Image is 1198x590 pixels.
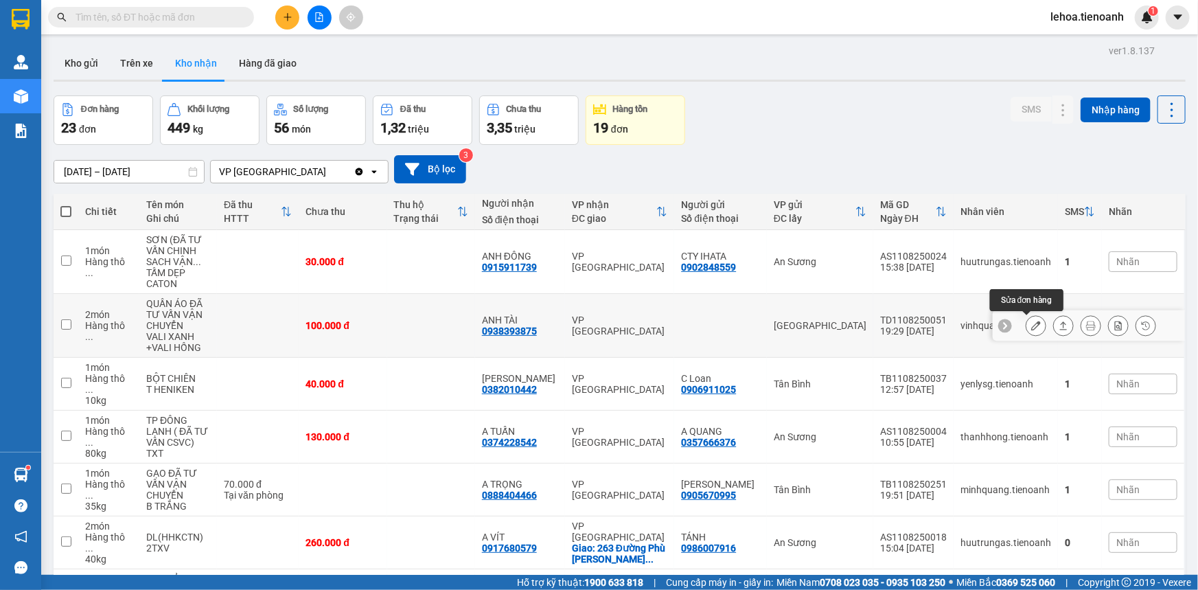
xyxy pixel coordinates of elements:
[79,124,96,135] span: đơn
[14,499,27,512] span: question-circle
[146,448,210,459] div: TXT
[146,415,210,448] div: TP ĐÔNG LẠNH ( ĐÃ TƯ VẤN CSVC)
[1116,537,1140,548] span: Nhãn
[146,213,210,224] div: Ghi chú
[774,320,866,331] div: [GEOGRAPHIC_DATA]
[482,543,537,554] div: 0917680579
[146,331,210,353] div: VALI XANH +VALI HỒNG
[224,213,281,224] div: HTTT
[996,577,1055,588] strong: 0369 525 060
[1141,11,1153,23] img: icon-new-feature
[1122,578,1131,587] span: copyright
[146,298,210,331] div: QUẦN ÁO ĐÃ TƯ VẤN VẬN CHUYỂN
[645,554,654,565] span: ...
[956,575,1055,590] span: Miền Bắc
[394,213,457,224] div: Trạng thái
[572,373,668,395] div: VP [GEOGRAPHIC_DATA]
[224,490,292,501] div: Tại văn phòng
[774,256,866,267] div: An Sương
[880,543,947,554] div: 15:04 [DATE]
[1065,256,1095,267] div: 1
[14,561,27,574] span: message
[611,124,628,135] span: đơn
[572,426,668,448] div: VP [GEOGRAPHIC_DATA]
[880,532,947,543] div: AS1108250018
[482,437,537,448] div: 0374228542
[146,543,210,554] div: 2TXV
[14,530,27,543] span: notification
[572,251,668,273] div: VP [GEOGRAPHIC_DATA]
[880,199,936,210] div: Mã GD
[160,95,260,145] button: Khối lượng449kg
[85,490,93,501] span: ...
[369,166,380,177] svg: open
[1149,6,1158,16] sup: 1
[572,199,657,210] div: VP nhận
[1065,206,1084,217] div: SMS
[820,577,945,588] strong: 0708 023 035 - 0935 103 250
[681,384,736,395] div: 0906911025
[1151,6,1155,16] span: 1
[774,537,866,548] div: An Sương
[146,267,210,289] div: TẤM DẸP CATON
[85,415,133,426] div: 1 món
[1065,378,1095,389] div: 1
[14,124,28,138] img: solution-icon
[294,104,329,114] div: Số lượng
[85,245,133,256] div: 1 món
[14,89,28,104] img: warehouse-icon
[408,124,429,135] span: triệu
[482,251,558,262] div: ANH ĐÔNG
[26,466,30,470] sup: 1
[146,384,210,395] div: T HENIKEN
[880,479,947,490] div: TB1108250251
[1116,378,1140,389] span: Nhãn
[1172,11,1184,23] span: caret-down
[482,373,558,384] div: C Vân
[85,532,133,554] div: Hàng thông thường
[387,194,475,230] th: Toggle SortBy
[1011,97,1052,122] button: SMS
[584,577,643,588] strong: 1900 633 818
[85,256,133,278] div: Hàng thông thường
[487,120,512,136] span: 3,35
[960,256,1051,267] div: huutrungas.tienoanh
[1081,98,1151,122] button: Nhập hàng
[1065,575,1068,590] span: |
[109,47,164,80] button: Trên xe
[373,95,472,145] button: Đã thu1,32 triệu
[193,124,203,135] span: kg
[880,251,947,262] div: AS1108250024
[85,501,133,512] div: 35 kg
[880,384,947,395] div: 12:57 [DATE]
[479,95,579,145] button: Chưa thu3,35 triệu
[507,104,542,114] div: Chưa thu
[482,426,558,437] div: A TUẤN
[85,448,133,459] div: 80 kg
[85,426,133,448] div: Hàng thông thường
[572,543,668,565] div: Giao: 263 Đường Phù Đổng Thiên Vương, Phường 8, Đà Lạt, Lâm Đồng
[54,161,204,183] input: Select a date range.
[1116,256,1140,267] span: Nhãn
[224,199,281,210] div: Đã thu
[514,124,535,135] span: triệu
[960,378,1051,389] div: yenlysg.tienoanh
[482,326,537,337] div: 0938393875
[146,234,210,267] div: SƠN (ĐÃ TƯ VẤN CHINH SACH VẬN CHUYỂN)
[572,315,668,337] div: VP [GEOGRAPHIC_DATA]
[960,431,1051,442] div: thanhhong.tienoanh
[346,12,356,22] span: aim
[327,165,329,179] input: Selected VP Đà Lạt.
[880,373,947,384] div: TB1108250037
[681,437,736,448] div: 0357666376
[482,384,537,395] div: 0382010442
[266,95,366,145] button: Số lượng56món
[960,537,1051,548] div: huutrungas.tienoanh
[217,194,299,230] th: Toggle SortBy
[880,490,947,501] div: 19:51 [DATE]
[164,47,228,80] button: Kho nhận
[681,251,760,262] div: CTY IHATA
[306,320,380,331] div: 100.000 đ
[482,532,558,543] div: A VÍT
[228,47,308,80] button: Hàng đã giao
